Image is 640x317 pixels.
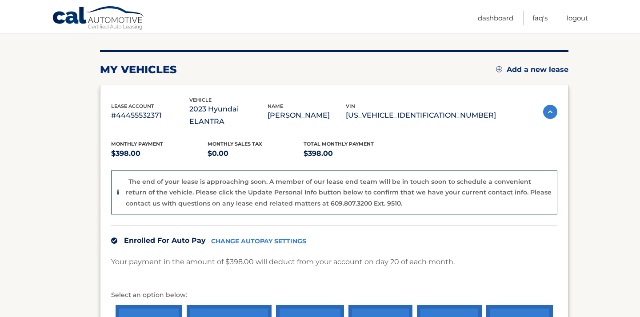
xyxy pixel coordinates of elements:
[543,105,557,119] img: accordion-active.svg
[496,66,502,72] img: add.svg
[189,103,268,128] p: 2023 Hyundai ELANTRA
[208,141,262,147] span: Monthly sales Tax
[478,11,513,25] a: Dashboard
[304,147,400,160] p: $398.00
[346,103,355,109] span: vin
[211,238,306,245] a: CHANGE AUTOPAY SETTINGS
[111,256,455,268] p: Your payment in the amount of $398.00 will deduct from your account on day 20 of each month.
[111,109,189,122] p: #44455532371
[52,6,145,32] a: Cal Automotive
[111,147,208,160] p: $398.00
[111,103,154,109] span: lease account
[496,65,568,74] a: Add a new lease
[111,238,117,244] img: check.svg
[532,11,548,25] a: FAQ's
[567,11,588,25] a: Logout
[268,109,346,122] p: [PERSON_NAME]
[124,236,206,245] span: Enrolled For Auto Pay
[189,97,212,103] span: vehicle
[111,290,557,301] p: Select an option below:
[268,103,283,109] span: name
[100,63,177,76] h2: my vehicles
[304,141,374,147] span: Total Monthly Payment
[346,109,496,122] p: [US_VEHICLE_IDENTIFICATION_NUMBER]
[111,141,163,147] span: Monthly Payment
[208,147,304,160] p: $0.00
[126,178,552,207] p: The end of your lease is approaching soon. A member of our lease end team will be in touch soon t...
